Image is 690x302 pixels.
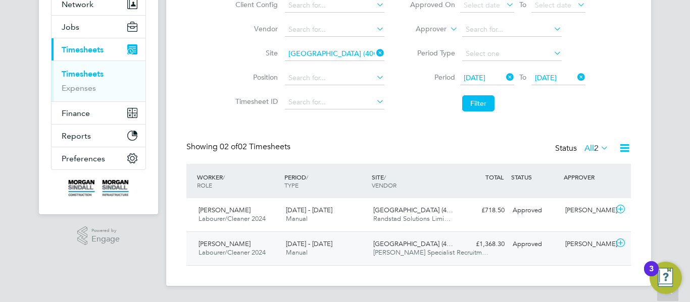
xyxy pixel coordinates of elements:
span: / [223,173,225,181]
div: Approved [509,236,561,253]
span: [DATE] [464,73,485,82]
div: [PERSON_NAME] [561,236,614,253]
div: [PERSON_NAME] [561,202,614,219]
span: 02 Timesheets [220,142,290,152]
span: / [306,173,308,181]
button: Filter [462,95,495,111]
span: Powered by [91,226,120,235]
span: Finance [62,108,90,118]
label: Period Type [410,48,455,57]
span: Timesheets [62,45,104,54]
div: Status [555,142,611,156]
div: SITE [369,168,457,194]
label: Site [232,48,278,57]
div: APPROVER [561,168,614,186]
span: Select date [464,1,500,10]
div: £718.50 [456,202,509,219]
span: Manual [286,214,308,223]
span: Manual [286,248,308,257]
input: Search for... [285,95,384,109]
span: To [516,71,529,84]
span: Labourer/Cleaner 2024 [199,248,266,257]
span: Engage [91,235,120,244]
label: All [584,143,609,153]
button: Reports [52,125,145,147]
input: Search for... [462,23,562,37]
div: STATUS [509,168,561,186]
img: morgansindall-logo-retina.png [68,180,129,196]
button: Finance [52,102,145,124]
a: Timesheets [62,69,104,79]
span: Select date [535,1,571,10]
div: 3 [649,269,654,282]
span: ROLE [197,181,212,189]
label: Vendor [232,24,278,33]
span: [DATE] [535,73,557,82]
div: Timesheets [52,61,145,101]
span: 2 [594,143,599,153]
input: Search for... [285,71,384,85]
button: Jobs [52,16,145,38]
label: Timesheet ID [232,97,278,106]
span: [GEOGRAPHIC_DATA] (4… [373,239,453,248]
input: Search for... [285,47,384,61]
span: Reports [62,131,91,141]
span: Preferences [62,154,105,163]
span: [PERSON_NAME] [199,206,251,214]
span: [GEOGRAPHIC_DATA] (4… [373,206,453,214]
label: Period [410,73,455,82]
div: WORKER [194,168,282,194]
div: Approved [509,202,561,219]
a: Powered byEngage [77,226,120,246]
input: Select one [462,47,562,61]
a: Expenses [62,83,96,93]
input: Search for... [285,23,384,37]
button: Preferences [52,147,145,169]
div: Showing [186,142,292,152]
button: Open Resource Center, 3 new notifications [650,262,682,294]
div: PERIOD [282,168,369,194]
span: TYPE [284,181,299,189]
span: [DATE] - [DATE] [286,206,332,214]
span: TOTAL [485,173,504,181]
span: [PERSON_NAME] Specialist Recruitm… [373,248,488,257]
span: Labourer/Cleaner 2024 [199,214,266,223]
span: VENDOR [372,181,397,189]
span: 02 of [220,142,238,152]
span: Randstad Solutions Limi… [373,214,451,223]
a: Go to home page [51,180,146,196]
label: Position [232,73,278,82]
label: Approver [401,24,447,34]
span: [PERSON_NAME] [199,239,251,248]
button: Timesheets [52,38,145,61]
span: Jobs [62,22,79,32]
span: [DATE] - [DATE] [286,239,332,248]
div: £1,368.30 [456,236,509,253]
span: / [384,173,386,181]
